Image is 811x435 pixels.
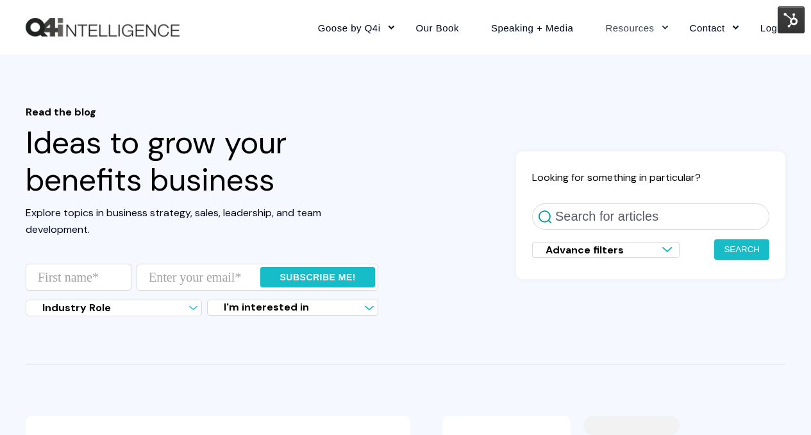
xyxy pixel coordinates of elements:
h2: Looking for something in particular? [532,171,769,184]
img: Q4intelligence, LLC logo [26,18,180,37]
h1: Ideas to grow your benefits business [26,106,378,198]
img: HubSpot Tools Menu Toggle [778,6,805,33]
input: First name* [26,264,131,291]
input: Enter your email* [137,264,378,291]
span: Advance filters [546,243,624,257]
input: Search for articles [532,203,769,230]
input: Subscribe me! [260,267,375,287]
span: Explore topics in business strategy, sales, leadership, and team development. [26,206,321,236]
span: I'm interested in [224,300,309,314]
button: Search [714,239,769,260]
span: Read the blog [26,106,378,118]
iframe: Chat Widget [747,373,811,435]
a: Back to Home [26,18,180,37]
